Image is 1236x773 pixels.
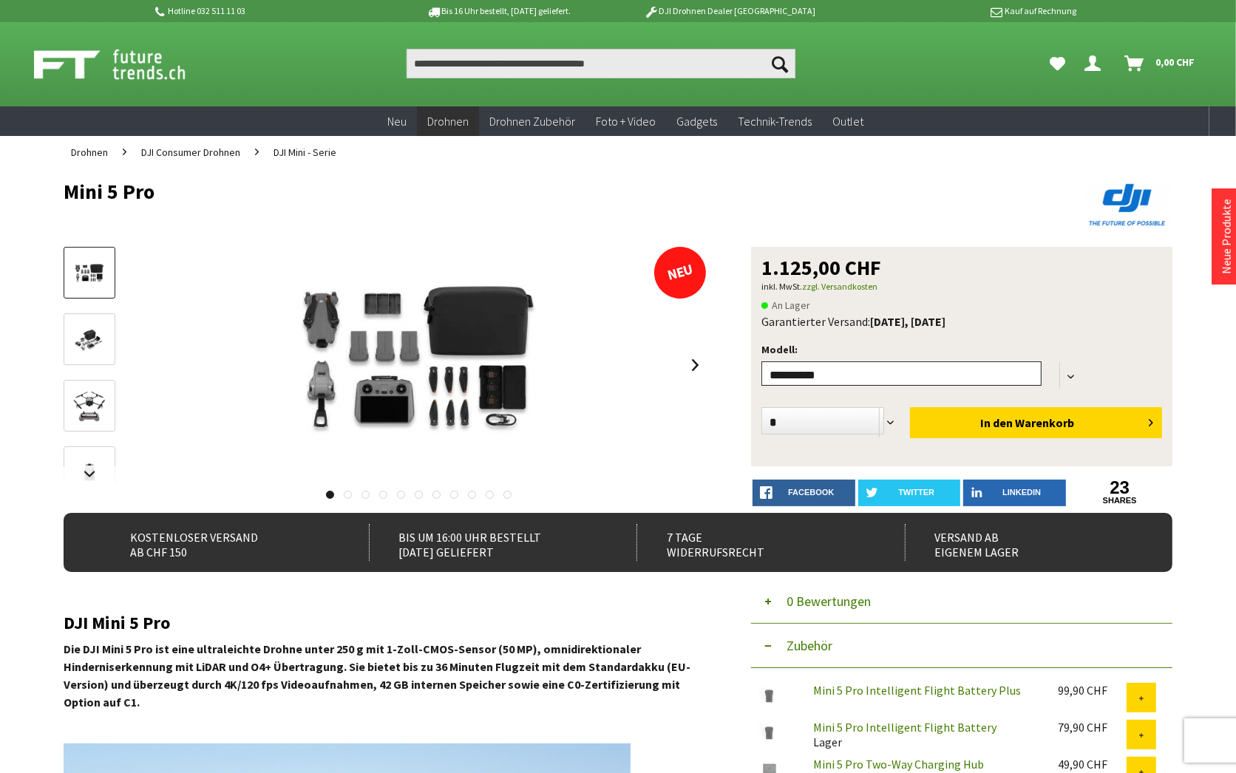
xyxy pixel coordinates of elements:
a: shares [1069,496,1172,505]
p: inkl. MwSt. [761,278,1162,296]
a: Mini 5 Pro Intelligent Flight Battery [813,720,996,735]
a: 23 [1069,480,1172,496]
span: 1.125,00 CHF [761,257,881,278]
button: Zubehör [751,624,1172,668]
span: An Lager [761,296,810,314]
b: [DATE], [DATE] [870,314,945,329]
span: 0,00 CHF [1155,50,1195,74]
div: 79,90 CHF [1058,720,1127,735]
a: DJI Mini - Serie [266,136,344,168]
span: In den [980,415,1013,430]
img: Mini 5 Pro Intelligent Flight Battery [751,720,788,744]
a: Meine Favoriten [1042,49,1073,78]
h1: Mini 5 Pro [64,180,951,202]
p: Bis 16 Uhr bestellt, [DATE] geliefert. [383,2,614,20]
div: Kostenloser Versand ab CHF 150 [101,524,336,561]
input: Produkt, Marke, Kategorie, EAN, Artikelnummer… [407,49,795,78]
a: LinkedIn [963,480,1066,506]
span: LinkedIn [1002,488,1041,497]
a: Neue Produkte [1219,199,1234,274]
span: Drohnen [427,114,469,129]
a: facebook [753,480,855,506]
span: Neu [387,114,407,129]
p: Hotline 032 511 11 03 [152,2,383,20]
img: Vorschau: Mini 5 Pro [68,259,111,288]
a: twitter [858,480,961,506]
span: facebook [788,488,834,497]
a: Drohnen [64,136,115,168]
span: DJI Mini - Serie [274,146,336,159]
span: twitter [898,488,934,497]
div: 49,90 CHF [1058,757,1127,772]
div: Garantierter Versand: [761,314,1162,329]
button: In den Warenkorb [910,407,1162,438]
a: Mini 5 Pro Two-Way Charging Hub [813,757,984,772]
a: zzgl. Versandkosten [802,281,877,292]
a: Warenkorb [1118,49,1202,78]
strong: Die DJI Mini 5 Pro ist eine ultraleichte Drohne unter 250 g mit 1-Zoll-CMOS-Sensor (50 MP), omnid... [64,641,690,709]
span: Technik-Trends [738,114,812,129]
span: Warenkorb [1015,415,1074,430]
h2: DJI Mini 5 Pro [64,613,707,633]
img: Mini 5 Pro [241,247,596,483]
p: Kauf auf Rechnung [845,2,1076,20]
p: Modell: [761,341,1162,358]
div: 99,90 CHF [1058,683,1127,698]
span: Drohnen Zubehör [489,114,575,129]
a: Drohnen [417,106,479,137]
a: DJI Consumer Drohnen [134,136,248,168]
a: Outlet [822,106,874,137]
div: Lager [801,720,1046,749]
div: 7 Tage Widerrufsrecht [636,524,872,561]
a: Gadgets [666,106,727,137]
a: Hi, Philippe - Dein Konto [1079,49,1113,78]
img: Mini 5 Pro Intelligent Flight Battery Plus [751,683,788,707]
span: Drohnen [71,146,108,159]
a: Neu [377,106,417,137]
p: DJI Drohnen Dealer [GEOGRAPHIC_DATA] [614,2,845,20]
div: Versand ab eigenem Lager [905,524,1141,561]
a: Foto + Video [585,106,666,137]
a: Drohnen Zubehör [479,106,585,137]
span: Foto + Video [596,114,656,129]
a: Mini 5 Pro Intelligent Flight Battery Plus [813,683,1021,698]
div: Bis um 16:00 Uhr bestellt [DATE] geliefert [369,524,605,561]
span: Outlet [832,114,863,129]
button: 0 Bewertungen [751,579,1172,624]
button: Suchen [764,49,795,78]
img: Shop Futuretrends - zur Startseite wechseln [34,46,218,83]
img: DJI [1084,180,1172,229]
span: DJI Consumer Drohnen [141,146,240,159]
span: Gadgets [676,114,717,129]
a: Technik-Trends [727,106,822,137]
